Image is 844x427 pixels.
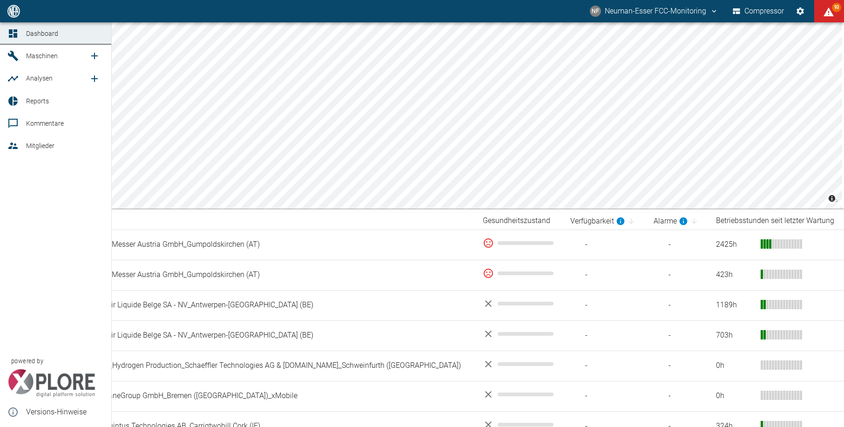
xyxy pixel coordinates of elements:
[570,239,639,250] span: -
[85,69,104,88] a: new /analyses/list/0
[654,216,688,227] div: berechnet für die letzten 7 Tage
[709,212,844,230] th: Betriebsstunden seit letzter Wartung
[654,360,701,371] span: -
[570,391,639,401] span: -
[26,30,58,37] span: Dashboard
[570,330,639,341] span: -
[654,391,701,401] span: -
[570,360,639,371] span: -
[62,230,475,260] td: 02.2294_V7_Messer Austria GmbH_Gumpoldskirchen (AT)
[26,22,842,209] canvas: Map
[62,320,475,351] td: 13.0007/2_Air Liquide Belge SA - NV_Antwerpen-[GEOGRAPHIC_DATA] (BE)
[62,260,475,290] td: 04.2115_V8_Messer Austria GmbH_Gumpoldskirchen (AT)
[26,120,64,127] span: Kommentare
[731,3,786,20] button: Compressor
[654,239,701,250] span: -
[654,270,701,280] span: -
[483,237,555,249] div: 0 %
[483,389,555,400] div: No data
[26,142,54,149] span: Mitglieder
[716,239,753,250] div: 2425 h
[832,3,841,12] span: 93
[483,328,555,339] div: No data
[588,3,720,20] button: fcc-monitoring@neuman-esser.com
[570,216,625,227] div: berechnet für die letzten 7 Tage
[483,268,555,279] div: 0 %
[475,212,562,230] th: Gesundheitszustand
[716,360,753,371] div: 0 h
[716,300,753,311] div: 1189 h
[62,381,475,411] td: 18.0005_ArianeGroup GmbH_Bremen ([GEOGRAPHIC_DATA])_xMobile
[716,391,753,401] div: 0 h
[570,270,639,280] span: -
[7,5,21,17] img: logo
[26,75,53,82] span: Analysen
[590,6,601,17] div: NF
[483,359,555,370] div: No data
[26,407,104,418] span: Versions-Hinweise
[26,52,58,60] span: Maschinen
[483,298,555,309] div: No data
[62,290,475,320] td: 13.0007/1_Air Liquide Belge SA - NV_Antwerpen-[GEOGRAPHIC_DATA] (BE)
[7,369,95,397] img: Xplore Logo
[654,300,701,311] span: -
[11,357,43,366] span: powered by
[792,3,809,20] button: Einstellungen
[716,330,753,341] div: 703 h
[85,47,104,65] a: new /machines
[716,270,753,280] div: 423 h
[570,300,639,311] span: -
[62,351,475,381] td: 15.0000474_Hydrogen Production_Schaeffler Technologies AG & [DOMAIN_NAME]_Schweinfurth ([GEOGRAPH...
[654,330,701,341] span: -
[26,97,49,105] span: Reports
